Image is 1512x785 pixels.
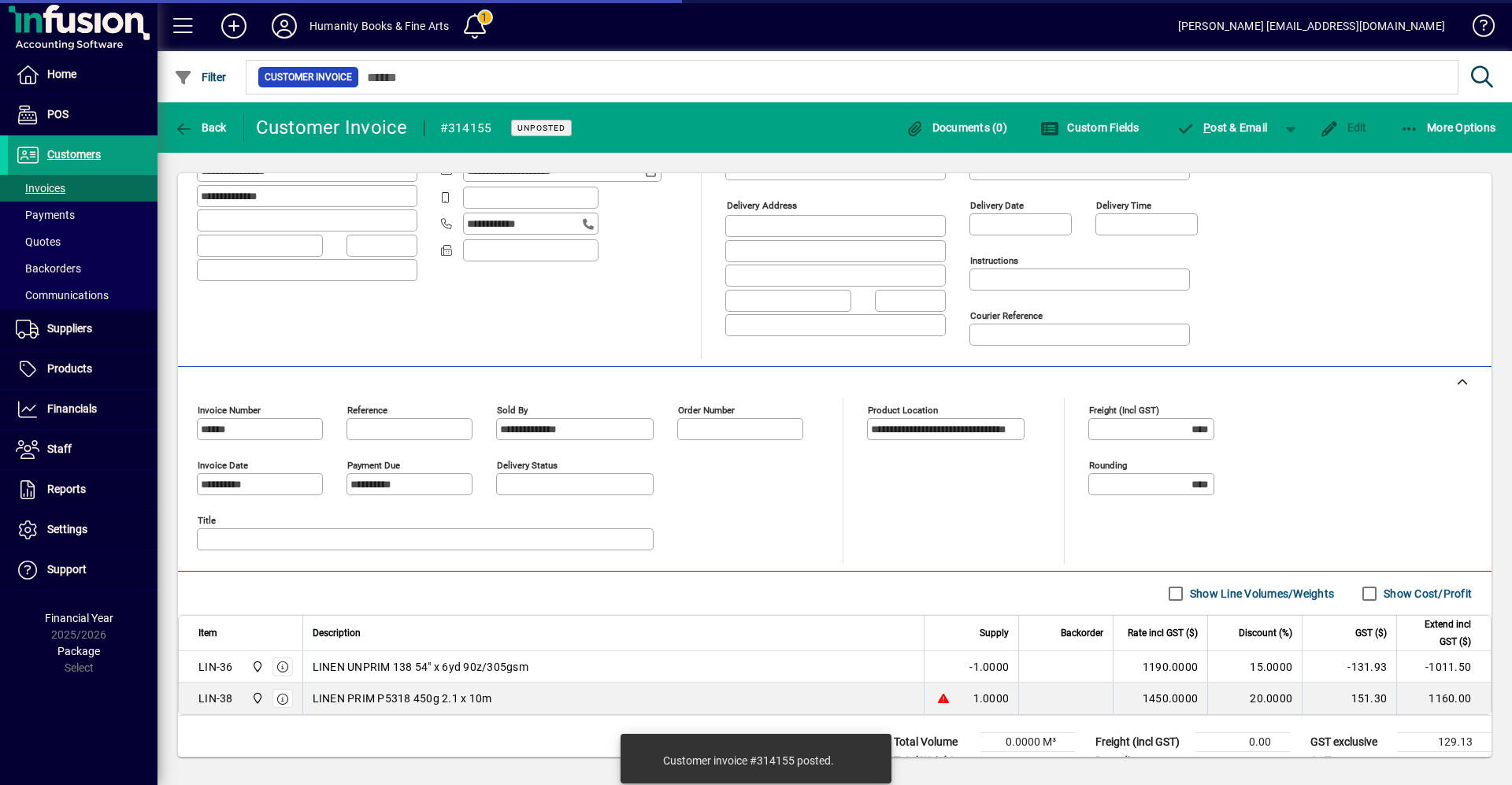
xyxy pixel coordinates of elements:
[1177,121,1268,134] span: ost & Email
[8,550,157,590] a: Support
[1088,733,1195,752] td: Freight (incl GST)
[905,121,1007,134] span: Documents (0)
[980,624,1009,642] span: Supply
[47,68,76,80] span: Home
[198,691,233,706] div: LIN-38
[8,430,157,469] a: Staff
[1302,683,1396,714] td: 151.30
[198,405,261,416] mat-label: Invoice number
[1461,3,1492,54] a: Knowledge Base
[8,309,157,349] a: Suppliers
[1195,733,1290,752] td: 0.00
[980,733,1075,752] td: 0.0000 M³
[868,405,938,416] mat-label: Product location
[170,63,231,91] button: Filter
[259,12,309,40] button: Profile
[8,390,157,429] a: Financials
[1088,752,1195,771] td: Rounding
[209,12,259,40] button: Add
[170,113,231,142] button: Back
[1178,13,1445,39] div: [PERSON_NAME] [EMAIL_ADDRESS][DOMAIN_NAME]
[1320,121,1367,134] span: Edit
[47,322,92,335] span: Suppliers
[678,405,735,416] mat-label: Order number
[347,405,387,416] mat-label: Reference
[198,624,217,642] span: Item
[440,116,492,141] div: #314155
[1195,752,1290,771] td: 0.00
[1040,121,1140,134] span: Custom Fields
[1089,405,1159,416] mat-label: Freight (incl GST)
[174,71,227,83] span: Filter
[47,362,92,375] span: Products
[8,55,157,94] a: Home
[1123,691,1198,706] div: 1450.0000
[1203,121,1210,134] span: P
[980,752,1075,771] td: 0.0000 Kg
[198,659,233,675] div: LIN-36
[1096,200,1151,211] mat-label: Delivery time
[1123,659,1198,675] div: 1190.0000
[1239,624,1292,642] span: Discount (%)
[8,470,157,509] a: Reports
[886,733,980,752] td: Total Volume
[886,752,980,771] td: Total Weight
[1207,683,1302,714] td: 20.0000
[313,659,528,675] span: LINEN UNPRIM 138 54" x 6yd 90z/305gsm
[663,753,834,768] div: Customer invoice #314155 posted.
[47,442,72,455] span: Staff
[497,460,558,471] mat-label: Delivery status
[497,405,528,416] mat-label: Sold by
[57,645,100,657] span: Package
[970,255,1018,266] mat-label: Instructions
[16,289,109,302] span: Communications
[47,402,97,415] span: Financials
[47,523,87,535] span: Settings
[8,350,157,389] a: Products
[198,460,248,471] mat-label: Invoice date
[16,182,65,194] span: Invoices
[1380,586,1472,602] label: Show Cost/Profit
[47,108,69,120] span: POS
[1061,624,1103,642] span: Backorder
[47,563,87,576] span: Support
[8,95,157,135] a: POS
[309,13,450,39] div: Humanity Books & Fine Arts
[47,148,101,161] span: Customers
[8,175,157,202] a: Invoices
[970,310,1043,321] mat-label: Courier Reference
[517,123,565,133] span: Unposted
[1396,651,1491,683] td: -1011.50
[16,262,81,275] span: Backorders
[1169,113,1276,142] button: Post & Email
[1396,683,1491,714] td: 1160.00
[1187,586,1334,602] label: Show Line Volumes/Weights
[1302,651,1396,683] td: -131.93
[1303,752,1397,771] td: GST
[901,113,1011,142] button: Documents (0)
[157,113,244,142] app-page-header-button: Back
[1397,733,1492,752] td: 129.13
[1089,460,1127,471] mat-label: Rounding
[1036,113,1143,142] button: Custom Fields
[8,510,157,550] a: Settings
[8,282,157,309] a: Communications
[1355,624,1387,642] span: GST ($)
[973,691,1010,706] span: 1.0000
[969,659,1009,675] span: -1.0000
[45,612,113,624] span: Financial Year
[47,483,86,495] span: Reports
[1397,752,1492,771] td: 19.37
[247,690,265,707] span: Humanity Books & Fine Art Supplies
[1400,121,1496,134] span: More Options
[16,209,75,221] span: Payments
[1303,733,1397,752] td: GST exclusive
[1316,113,1371,142] button: Edit
[1406,616,1471,650] span: Extend incl GST ($)
[347,460,400,471] mat-label: Payment due
[8,255,157,282] a: Backorders
[247,658,265,676] span: Humanity Books & Fine Art Supplies
[313,624,361,642] span: Description
[1207,651,1302,683] td: 15.0000
[313,691,492,706] span: LINEN PRIM P5318 450g 2.1 x 10m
